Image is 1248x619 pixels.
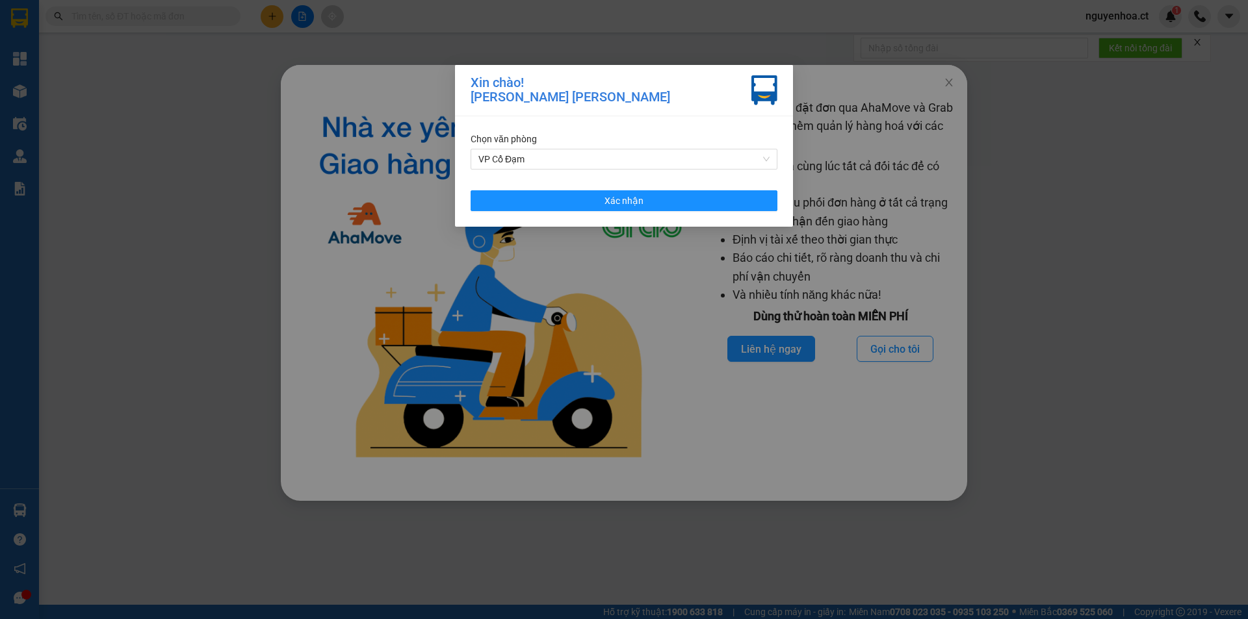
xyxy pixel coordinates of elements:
div: Chọn văn phòng [471,132,777,146]
div: Xin chào! [PERSON_NAME] [PERSON_NAME] [471,75,670,105]
span: VP Cổ Đạm [478,149,770,169]
span: Xác nhận [604,194,643,208]
img: vxr-icon [751,75,777,105]
button: Xác nhận [471,190,777,211]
